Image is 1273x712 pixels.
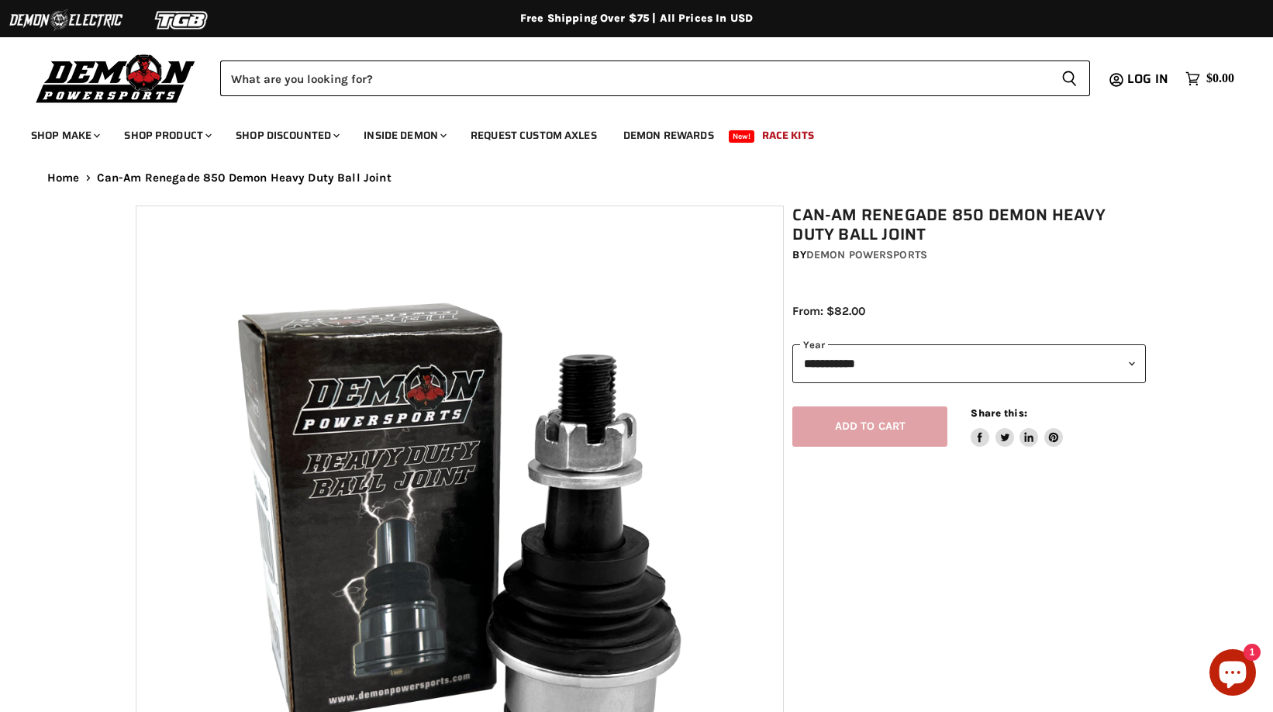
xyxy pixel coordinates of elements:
[792,206,1146,244] h1: Can-Am Renegade 850 Demon Heavy Duty Ball Joint
[459,119,609,151] a: Request Custom Axles
[16,171,1257,185] nav: Breadcrumbs
[352,119,456,151] a: Inside Demon
[792,304,865,318] span: From: $82.00
[19,113,1230,151] ul: Main menu
[1049,60,1090,96] button: Search
[792,344,1146,382] select: year
[806,248,927,261] a: Demon Powersports
[1120,72,1178,86] a: Log in
[97,171,392,185] span: Can-Am Renegade 850 Demon Heavy Duty Ball Joint
[31,50,201,105] img: Demon Powersports
[792,247,1146,264] div: by
[1205,649,1261,700] inbox-online-store-chat: Shopify online store chat
[1206,71,1234,86] span: $0.00
[47,171,80,185] a: Home
[112,119,221,151] a: Shop Product
[8,5,124,35] img: Demon Electric Logo 2
[612,119,726,151] a: Demon Rewards
[1127,69,1168,88] span: Log in
[16,12,1257,26] div: Free Shipping Over $75 | All Prices In USD
[729,130,755,143] span: New!
[124,5,240,35] img: TGB Logo 2
[19,119,109,151] a: Shop Make
[220,60,1090,96] form: Product
[220,60,1049,96] input: Search
[750,119,826,151] a: Race Kits
[971,407,1026,419] span: Share this:
[224,119,349,151] a: Shop Discounted
[1178,67,1242,90] a: $0.00
[971,406,1063,448] aside: Share this:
